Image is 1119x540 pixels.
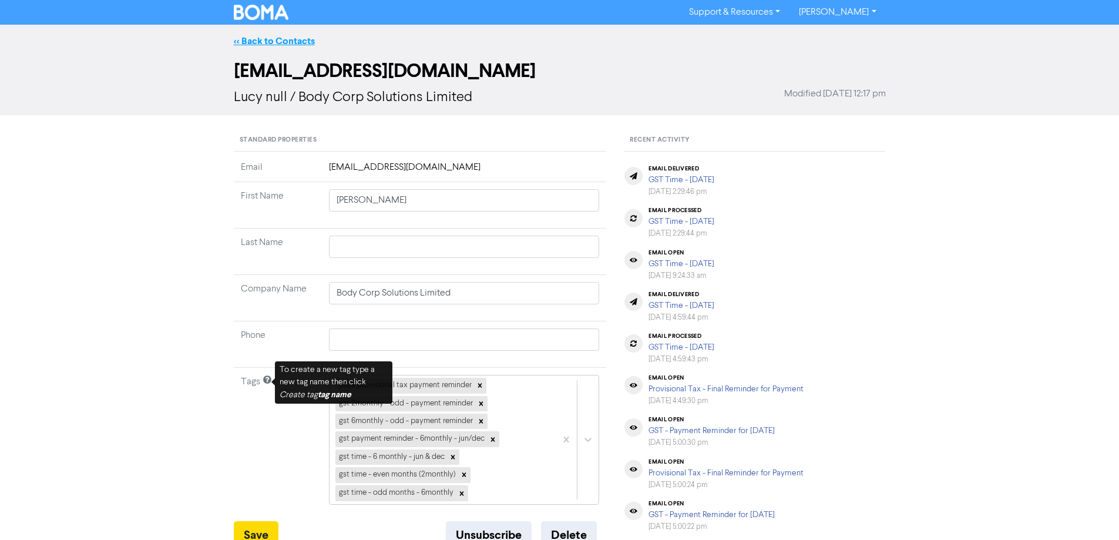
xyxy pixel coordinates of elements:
[1060,484,1119,540] iframe: Chat Widget
[648,500,775,507] div: email open
[648,343,714,351] a: GST Time - [DATE]
[335,431,486,447] div: gst payment reminder - 6monthly - jun/dec
[648,354,714,365] div: [DATE] 4:59:43 pm
[648,416,775,423] div: email open
[648,427,775,435] a: GST - Payment Reminder for [DATE]
[648,270,714,281] div: [DATE] 9:24:33 am
[648,479,804,491] div: [DATE] 5:00:24 pm
[648,374,804,381] div: email open
[234,275,322,321] td: Company Name
[784,87,886,101] span: Modified [DATE] 12:17 pm
[648,458,804,465] div: email open
[335,414,475,429] div: gst 6monthly - odd - payment reminder
[234,182,322,229] td: First Name
[335,450,446,465] div: gst time - 6 monthly - jun & dec
[648,176,714,184] a: GST Time - [DATE]
[648,260,714,268] a: GST Time - [DATE]
[335,485,455,501] div: gst time - odd months - 6monthly
[648,385,804,393] a: Provisional Tax - Final Reminder for Payment
[648,207,714,214] div: email processed
[234,321,322,368] td: Phone
[648,312,714,323] div: [DATE] 4:59:44 pm
[335,378,473,393] div: 2026 provisional tax payment reminder
[234,160,322,182] td: Email
[648,333,714,340] div: email processed
[648,511,775,519] a: GST - Payment Reminder for [DATE]
[648,186,714,197] div: [DATE] 2:29:46 pm
[280,391,351,399] i: Create tag
[648,521,775,532] div: [DATE] 5:00:22 pm
[648,249,714,256] div: email open
[234,60,886,82] h2: [EMAIL_ADDRESS][DOMAIN_NAME]
[648,165,714,172] div: email delivered
[624,129,885,152] div: Recent Activity
[648,301,714,310] a: GST Time - [DATE]
[648,395,804,407] div: [DATE] 4:49:30 pm
[234,129,607,152] div: Standard Properties
[234,368,322,521] td: Tags
[648,437,775,448] div: [DATE] 5:00:30 pm
[234,229,322,275] td: Last Name
[234,90,472,105] span: Lucy null / Body Corp Solutions Limited
[234,35,315,47] a: << Back to Contacts
[322,160,607,182] td: [EMAIL_ADDRESS][DOMAIN_NAME]
[789,3,885,22] a: [PERSON_NAME]
[648,228,714,239] div: [DATE] 2:29:44 pm
[275,361,392,404] div: To create a new tag type a new tag name then click
[648,217,714,226] a: GST Time - [DATE]
[648,469,804,477] a: Provisional Tax - Final Reminder for Payment
[335,467,458,482] div: gst time - even months (2monthly)
[648,291,714,298] div: email delivered
[680,3,789,22] a: Support & Resources
[318,390,351,400] b: tag name
[335,396,475,411] div: gst 2monthly - odd - payment reminder
[234,5,289,20] img: BOMA Logo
